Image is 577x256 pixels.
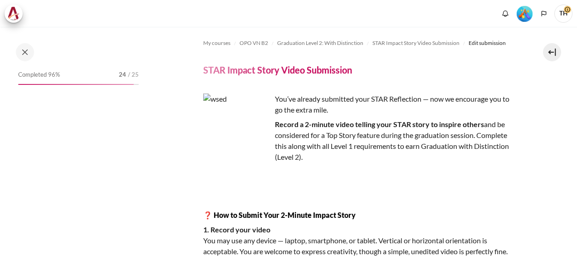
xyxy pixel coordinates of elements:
[469,39,506,47] span: Edit submission
[203,94,271,162] img: wsed
[128,70,139,79] span: / 25
[517,6,533,22] img: Level #5
[203,211,356,219] strong: ❓ How to Submit Your 2-Minute Impact Story
[18,84,134,85] div: 96%
[277,38,363,49] a: Graduation Level 2: With Distinction
[203,38,230,49] a: My courses
[203,119,513,162] p: and be considered for a Top Story feature during the graduation session. Complete this along with...
[240,38,268,49] a: OPO VN B2
[203,225,270,234] strong: 1. Record your video
[554,5,572,23] span: TH
[517,5,533,22] div: Level #5
[119,70,126,79] span: 24
[18,70,60,79] span: Completed 96%
[277,39,363,47] span: Graduation Level 2: With Distinction
[5,5,27,23] a: Architeck Architeck
[7,7,20,20] img: Architeck
[372,38,460,49] a: STAR Impact Story Video Submission
[513,5,536,22] a: Level #5
[203,36,513,50] nav: Navigation bar
[537,7,551,20] button: Languages
[554,5,572,23] a: User menu
[203,39,230,47] span: My courses
[372,39,460,47] span: STAR Impact Story Video Submission
[275,120,484,128] strong: Record a 2-minute video telling your STAR story to inspire others
[203,64,352,76] h4: STAR Impact Story Video Submission
[499,7,512,20] div: Show notification window with no new notifications
[240,39,268,47] span: OPO VN B2
[203,94,513,115] p: You’ve already submitted your STAR Reflection — now we encourage you to go the extra mile.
